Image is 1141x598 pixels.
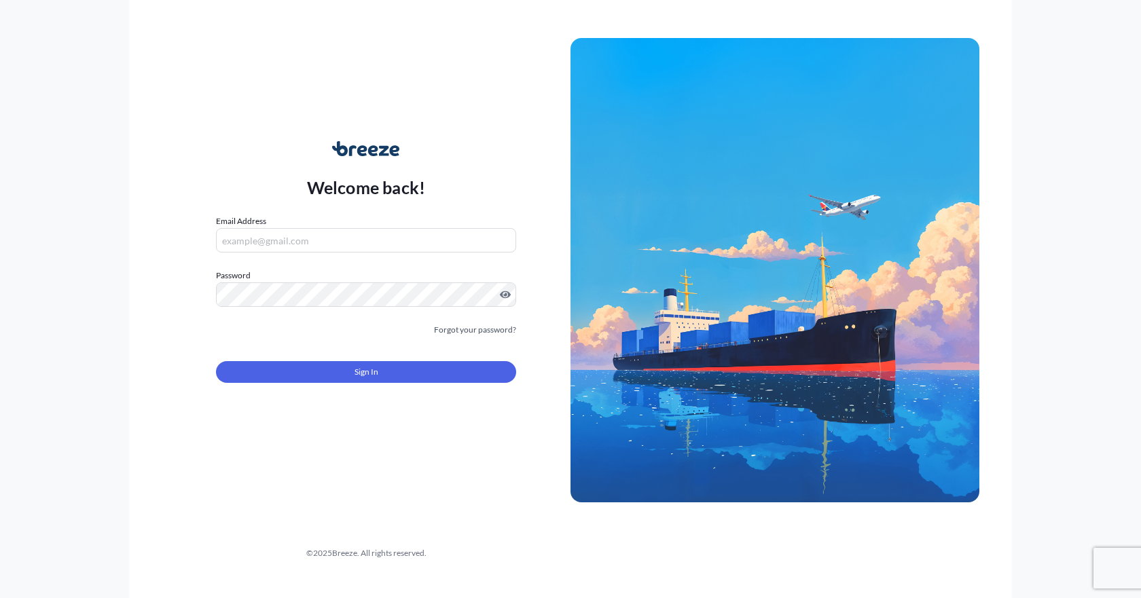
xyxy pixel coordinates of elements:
[355,365,378,379] span: Sign In
[570,38,979,502] img: Ship illustration
[216,228,516,253] input: example@gmail.com
[216,269,516,282] label: Password
[216,214,266,228] label: Email Address
[500,289,511,300] button: Show password
[307,176,426,198] p: Welcome back!
[434,323,516,337] a: Forgot your password?
[216,361,516,383] button: Sign In
[162,546,570,560] div: © 2025 Breeze. All rights reserved.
